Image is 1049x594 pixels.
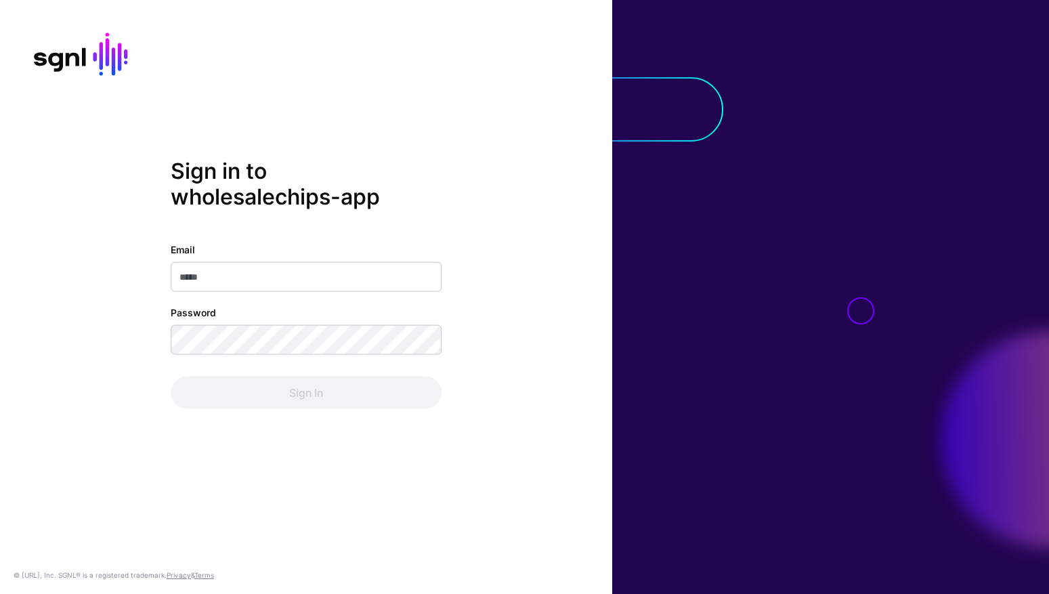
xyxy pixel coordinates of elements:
[171,158,442,210] h2: Sign in to wholesalechips-app
[167,571,191,579] a: Privacy
[14,570,214,580] div: © [URL], Inc. SGNL® is a registered trademark. &
[194,571,214,579] a: Terms
[171,242,195,257] label: Email
[171,305,216,320] label: Password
